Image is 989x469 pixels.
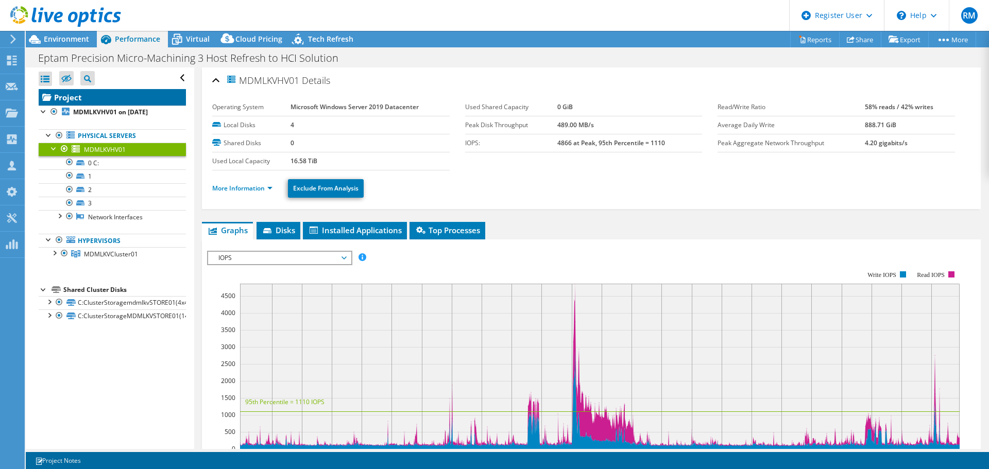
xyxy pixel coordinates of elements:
[39,247,186,260] a: MDMLKVCluster01
[186,34,210,44] span: Virtual
[881,31,929,47] a: Export
[897,11,906,20] svg: \n
[39,296,186,309] a: C:ClusterStoragemdmlkvSTORE01(4x400GBand4x1.6TB)
[213,252,346,264] span: IOPS
[790,31,840,47] a: Reports
[221,325,235,334] text: 3500
[39,169,186,183] a: 1
[557,102,573,111] b: 0 GiB
[39,129,186,143] a: Physical Servers
[221,376,235,385] text: 2000
[221,342,235,351] text: 3000
[291,120,294,129] b: 4
[226,74,299,86] span: MDMLKVHV01
[39,210,186,223] a: Network Interfaces
[39,89,186,106] a: Project
[212,184,272,193] a: More Information
[865,102,933,111] b: 58% reads / 42% writes
[867,271,896,279] text: Write IOPS
[84,145,126,154] span: MDMLKVHV01
[28,454,88,467] a: Project Notes
[917,271,945,279] text: Read IOPS
[212,156,290,166] label: Used Local Capacity
[718,102,865,112] label: Read/Write Ratio
[221,308,235,317] text: 4000
[291,138,294,147] b: 0
[245,397,325,406] text: 95th Percentile = 1110 IOPS
[221,359,235,368] text: 2500
[221,393,235,402] text: 1500
[225,427,235,436] text: 500
[308,225,402,235] span: Installed Applications
[557,138,665,147] b: 4866 at Peak, 95th Percentile = 1110
[39,234,186,247] a: Hypervisors
[39,309,186,323] a: C:ClusterStorageMDMLKVSTORE01(14x1.2TBHDD)
[39,106,186,119] a: MDMLKVHV01 on [DATE]
[63,284,186,296] div: Shared Cluster Disks
[33,53,354,64] h1: Eptam Precision Micro-Machining 3 Host Refresh to HCI Solution
[288,179,364,198] a: Exclude From Analysis
[865,120,896,129] b: 888.71 GiB
[308,34,353,44] span: Tech Refresh
[212,138,290,148] label: Shared Disks
[557,120,594,129] b: 489.00 MB/s
[291,102,419,111] b: Microsoft Windows Server 2019 Datacenter
[718,120,865,130] label: Average Daily Write
[212,102,290,112] label: Operating System
[73,108,148,116] b: MDMLKVHV01 on [DATE]
[39,156,186,169] a: 0 C:
[415,225,480,235] span: Top Processes
[39,183,186,197] a: 2
[84,250,138,258] span: MDMLKVCluster01
[221,291,235,300] text: 4500
[232,444,235,453] text: 0
[235,34,282,44] span: Cloud Pricing
[961,7,978,24] span: RM
[718,138,865,148] label: Peak Aggregate Network Throughput
[39,143,186,156] a: MDMLKVHV01
[44,34,89,44] span: Environment
[291,157,317,165] b: 16.58 TiB
[115,34,160,44] span: Performance
[302,74,330,86] span: Details
[39,197,186,210] a: 3
[928,31,976,47] a: More
[262,225,295,235] span: Disks
[839,31,881,47] a: Share
[465,120,557,130] label: Peak Disk Throughput
[465,102,557,112] label: Used Shared Capacity
[212,120,290,130] label: Local Disks
[207,225,248,235] span: Graphs
[465,138,557,148] label: IOPS:
[221,410,235,419] text: 1000
[865,138,908,147] b: 4.20 gigabits/s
